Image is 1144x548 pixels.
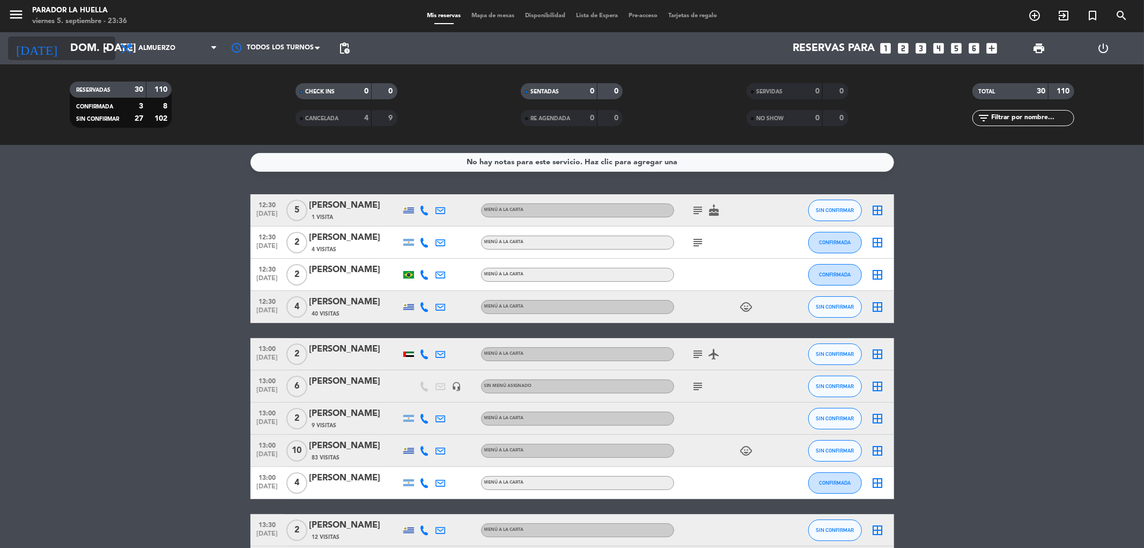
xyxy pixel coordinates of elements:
i: border_all [872,524,884,537]
i: subject [692,204,705,217]
button: SIN CONFIRMAR [808,520,862,541]
span: CONFIRMADA [819,480,851,486]
span: CANCELADA [305,116,338,121]
i: turned_in_not [1086,9,1099,22]
span: 5 [286,200,307,221]
strong: 27 [135,115,143,122]
strong: 0 [590,114,594,122]
button: CONFIRMADA [808,232,862,253]
span: 2 [286,344,307,365]
strong: 0 [614,114,621,122]
i: exit_to_app [1057,9,1070,22]
button: SIN CONFIRMAR [808,408,862,429]
span: MENÚ A LA CARTA [484,208,524,212]
i: looks_two [897,41,911,55]
div: [PERSON_NAME] [309,439,401,453]
strong: 8 [163,103,169,110]
div: [PERSON_NAME] [309,471,401,485]
div: [PERSON_NAME] [309,342,401,356]
i: border_all [872,477,884,489]
i: [DATE] [8,36,65,60]
i: border_all [872,236,884,249]
span: 12:30 [254,295,281,307]
strong: 0 [614,87,621,95]
span: 12:30 [254,230,281,243]
i: border_all [872,301,884,313]
span: Mis reservas [422,13,466,19]
span: MENÚ A LA CARTA [484,448,524,452]
span: 2 [286,232,307,253]
span: 2 [286,408,307,429]
span: print [1032,42,1045,55]
span: 4 Visitas [312,245,337,254]
span: 13:30 [254,518,281,530]
span: [DATE] [254,275,281,287]
span: SENTADAS [530,89,559,94]
span: MENÚ A LA CARTA [484,416,524,420]
div: [PERSON_NAME] [309,295,401,309]
span: 2 [286,520,307,541]
i: looks_5 [950,41,964,55]
i: subject [692,380,705,393]
span: TOTAL [979,89,995,94]
span: Almuerzo [138,45,175,52]
i: border_all [872,268,884,281]
span: 13:00 [254,406,281,419]
i: airplanemode_active [708,348,721,361]
span: 13:00 [254,342,281,354]
i: power_settings_new [1097,42,1110,55]
i: add_box [985,41,999,55]
span: SIN CONFIRMAR [816,207,854,213]
span: [DATE] [254,483,281,495]
span: MENÚ A LA CARTA [484,304,524,309]
span: 83 Visitas [312,454,340,462]
span: [DATE] [254,386,281,399]
span: [DATE] [254,451,281,463]
button: CONFIRMADA [808,472,862,494]
span: NO SHOW [756,116,784,121]
span: MENÚ A LA CARTA [484,528,524,532]
i: subject [692,348,705,361]
i: filter_list [978,112,991,125]
button: SIN CONFIRMAR [808,376,862,397]
span: [DATE] [254,243,281,255]
i: border_all [872,348,884,361]
div: [PERSON_NAME] [309,263,401,277]
i: border_all [872,412,884,425]
span: pending_actions [338,42,351,55]
span: MENÚ A LA CARTA [484,272,524,276]
div: LOG OUT [1071,32,1136,64]
span: [DATE] [254,307,281,319]
i: border_all [872,444,884,457]
span: Sin menú asignado [484,384,532,388]
span: MENÚ A LA CARTA [484,240,524,244]
span: 10 [286,440,307,462]
span: SIN CONFIRMAR [816,351,854,357]
button: SIN CONFIRMAR [808,200,862,221]
span: Mapa de mesas [466,13,520,19]
i: add_circle_outline [1028,9,1041,22]
div: [PERSON_NAME] [309,518,401,532]
div: No hay notas para este servicio. Haz clic para agregar una [467,156,677,169]
strong: 0 [590,87,594,95]
i: looks_6 [968,41,981,55]
span: 6 [286,376,307,397]
span: 12 Visitas [312,533,340,542]
strong: 0 [840,87,846,95]
span: SERVIDAS [756,89,783,94]
span: Lista de Espera [571,13,623,19]
span: SIN CONFIRMAR [816,448,854,454]
button: SIN CONFIRMAR [808,440,862,462]
div: [PERSON_NAME] [309,231,401,245]
span: MENÚ A LA CARTA [484,352,524,356]
span: SIN CONFIRMAR [816,304,854,310]
span: SIN CONFIRMAR [76,116,119,122]
span: 12:30 [254,262,281,275]
strong: 30 [1037,87,1045,95]
strong: 0 [815,114,820,122]
i: menu [8,6,24,23]
strong: 9 [388,114,395,122]
i: border_all [872,204,884,217]
strong: 4 [364,114,368,122]
span: CONFIRMADA [76,104,113,109]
